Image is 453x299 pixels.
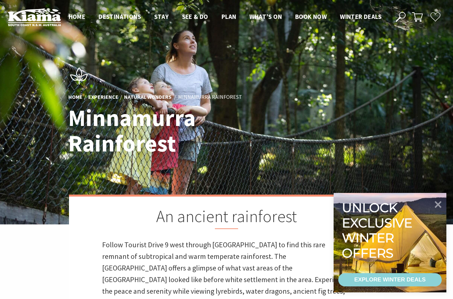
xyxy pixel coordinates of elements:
[295,13,327,21] span: Book now
[8,8,61,26] img: Kiama Logo
[98,13,141,21] span: Destinations
[338,273,442,286] a: EXPLORE WINTER DEALS
[342,200,415,261] div: Unlock exclusive winter offers
[182,13,208,21] span: See & Do
[68,105,256,156] h1: Minnamurra Rainforest
[178,93,242,102] li: Minnamurra Rainforest
[249,13,282,21] span: What’s On
[102,207,351,229] h2: An ancient rainforest
[69,13,86,21] span: Home
[62,12,388,23] nav: Main Menu
[154,13,169,21] span: Stay
[222,13,236,21] span: Plan
[124,94,171,101] a: Natural Wonders
[68,94,83,101] a: Home
[88,94,118,101] a: Experience
[354,273,425,286] div: EXPLORE WINTER DEALS
[340,13,381,21] span: Winter Deals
